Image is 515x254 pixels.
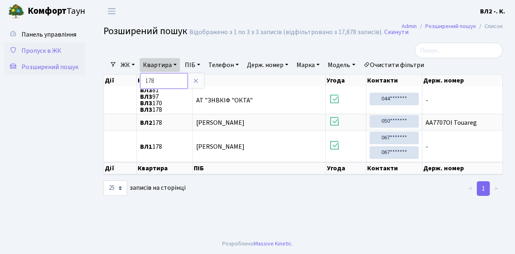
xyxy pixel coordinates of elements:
label: записів на сторінці [104,180,186,196]
a: Пропуск в ЖК [4,43,85,59]
th: Держ. номер [422,162,503,174]
th: ПІБ [193,75,326,86]
a: Очистити фільтри [360,58,427,72]
b: ВЛ1 [140,142,152,151]
span: Пропуск в ЖК [22,46,61,55]
a: ВЛ2 -. К. [480,7,505,16]
b: Комфорт [28,4,67,17]
span: - [426,97,499,104]
a: Модель [325,58,358,72]
a: Марка [293,58,323,72]
b: ВЛ3 [140,99,152,108]
div: Відображено з 1 по 3 з 3 записів (відфільтровано з 17,878 записів). [189,28,383,36]
span: АТ "ЗНВКІФ "ОКТА" [196,96,253,105]
a: Admin [402,22,417,30]
span: Розширений пошук [104,24,187,38]
th: Квартира [137,75,193,86]
th: Держ. номер [422,75,503,86]
span: 178 [140,119,189,126]
div: Розроблено . [222,239,293,248]
nav: breadcrumb [389,18,515,35]
a: ЖК [117,58,138,72]
th: Угода [326,162,367,174]
th: Дії [104,75,137,86]
a: Скинути [384,28,409,36]
b: ВЛ3 [140,92,152,101]
span: 178 [140,143,189,150]
b: ВЛ3 [140,86,152,95]
th: Угода [326,75,366,86]
a: Розширений пошук [425,22,476,30]
a: 1 [477,181,490,196]
span: - [426,143,499,150]
th: Дії [104,162,137,174]
a: Розширений пошук [4,59,85,75]
span: Розширений пошук [22,63,78,72]
b: ВЛ2 [140,118,152,127]
a: Massive Kinetic [254,239,292,248]
select: записів на сторінці [104,180,127,196]
a: Телефон [205,58,242,72]
th: Контакти [366,75,422,86]
li: Список [476,22,503,31]
b: ВЛ2 -. К. [480,7,505,16]
th: Контакти [366,162,422,174]
a: Панель управління [4,26,85,43]
button: Переключити навігацію [102,4,122,18]
img: logo.png [8,3,24,20]
span: 81 97 170 178 [140,87,189,113]
span: [PERSON_NAME] [196,142,245,151]
input: Пошук... [415,43,503,58]
span: Панель управління [22,30,76,39]
span: Таун [28,4,85,18]
span: [PERSON_NAME] [196,118,245,127]
span: AA7707OI Touareg [426,119,499,126]
a: ПІБ [182,58,203,72]
a: Держ. номер [244,58,292,72]
th: ПІБ [193,162,326,174]
b: ВЛ3 [140,105,152,114]
a: Квартира [140,58,180,72]
th: Квартира [137,162,193,174]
